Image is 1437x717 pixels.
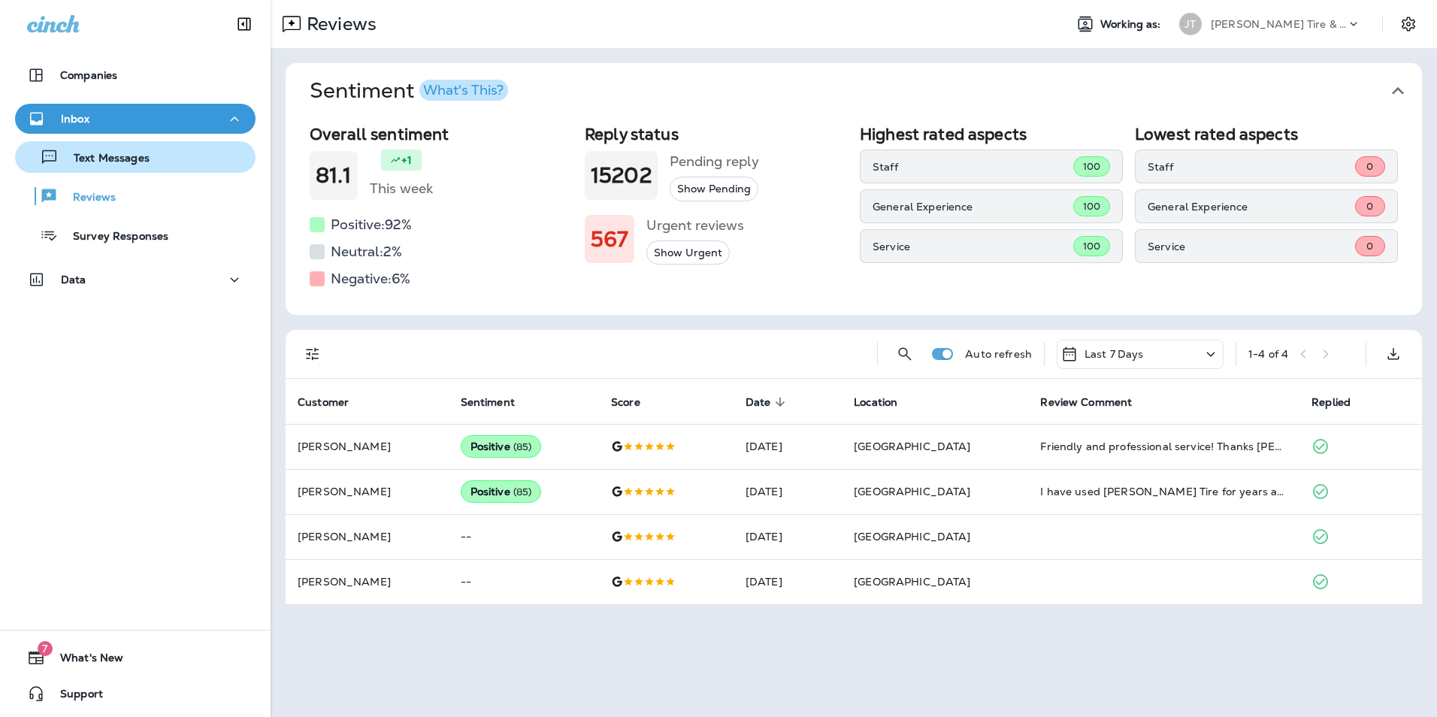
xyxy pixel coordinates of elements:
[1148,161,1355,173] p: Staff
[15,141,256,173] button: Text Messages
[591,163,652,188] h1: 15202
[61,113,89,125] p: Inbox
[1395,11,1422,38] button: Settings
[298,339,328,369] button: Filters
[734,424,842,469] td: [DATE]
[854,530,970,543] span: [GEOGRAPHIC_DATA]
[1378,339,1408,369] button: Export as CSV
[746,395,791,409] span: Date
[60,69,117,81] p: Companies
[423,83,504,97] div: What's This?
[854,396,897,409] span: Location
[449,514,599,559] td: --
[45,652,123,670] span: What's New
[310,125,573,144] h2: Overall sentiment
[310,78,508,104] h1: Sentiment
[591,227,628,252] h1: 567
[298,440,437,452] p: [PERSON_NAME]
[854,485,970,498] span: [GEOGRAPHIC_DATA]
[646,241,730,265] button: Show Urgent
[298,576,437,588] p: [PERSON_NAME]
[611,396,640,409] span: Score
[746,396,771,409] span: Date
[461,395,534,409] span: Sentiment
[38,641,53,656] span: 7
[611,395,660,409] span: Score
[401,153,412,168] p: +1
[1211,18,1346,30] p: [PERSON_NAME] Tire & Auto
[449,559,599,604] td: --
[1085,348,1144,360] p: Last 7 Days
[298,395,368,409] span: Customer
[15,180,256,212] button: Reviews
[873,201,1073,213] p: General Experience
[61,274,86,286] p: Data
[298,396,349,409] span: Customer
[298,63,1434,119] button: SentimentWhat's This?
[286,119,1422,315] div: SentimentWhat's This?
[1179,13,1202,35] div: JT
[854,575,970,588] span: [GEOGRAPHIC_DATA]
[1100,18,1164,31] span: Working as:
[1311,395,1370,409] span: Replied
[461,435,542,458] div: Positive
[461,396,515,409] span: Sentiment
[1248,348,1288,360] div: 1 - 4 of 4
[15,643,256,673] button: 7What's New
[370,177,433,201] h5: This week
[419,80,508,101] button: What's This?
[461,480,542,503] div: Positive
[316,163,352,188] h1: 81.1
[15,265,256,295] button: Data
[1366,200,1373,213] span: 0
[1040,396,1132,409] span: Review Comment
[331,213,412,237] h5: Positive: 92 %
[1040,484,1287,499] div: I have used Jensen Tire for years and have always had excellent service.
[298,531,437,543] p: [PERSON_NAME]
[59,152,150,166] p: Text Messages
[890,339,920,369] button: Search Reviews
[860,125,1123,144] h2: Highest rated aspects
[1366,160,1373,173] span: 0
[1135,125,1398,144] h2: Lowest rated aspects
[646,213,744,237] h5: Urgent reviews
[223,9,265,39] button: Collapse Sidebar
[734,469,842,514] td: [DATE]
[1148,201,1355,213] p: General Experience
[965,348,1032,360] p: Auto refresh
[58,191,116,205] p: Reviews
[734,559,842,604] td: [DATE]
[15,679,256,709] button: Support
[670,177,758,201] button: Show Pending
[670,150,759,174] h5: Pending reply
[15,104,256,134] button: Inbox
[1311,396,1351,409] span: Replied
[513,440,532,453] span: ( 85 )
[734,514,842,559] td: [DATE]
[15,60,256,90] button: Companies
[1083,200,1100,213] span: 100
[331,267,410,291] h5: Negative: 6 %
[301,13,377,35] p: Reviews
[1148,241,1355,253] p: Service
[58,230,168,244] p: Survey Responses
[873,161,1073,173] p: Staff
[854,395,917,409] span: Location
[1083,240,1100,253] span: 100
[513,486,532,498] span: ( 85 )
[15,219,256,251] button: Survey Responses
[1040,395,1151,409] span: Review Comment
[854,440,970,453] span: [GEOGRAPHIC_DATA]
[1040,439,1287,454] div: Friendly and professional service! Thanks Ron!
[1366,240,1373,253] span: 0
[1083,160,1100,173] span: 100
[298,486,437,498] p: [PERSON_NAME]
[45,688,103,706] span: Support
[331,240,402,264] h5: Neutral: 2 %
[873,241,1073,253] p: Service
[585,125,848,144] h2: Reply status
